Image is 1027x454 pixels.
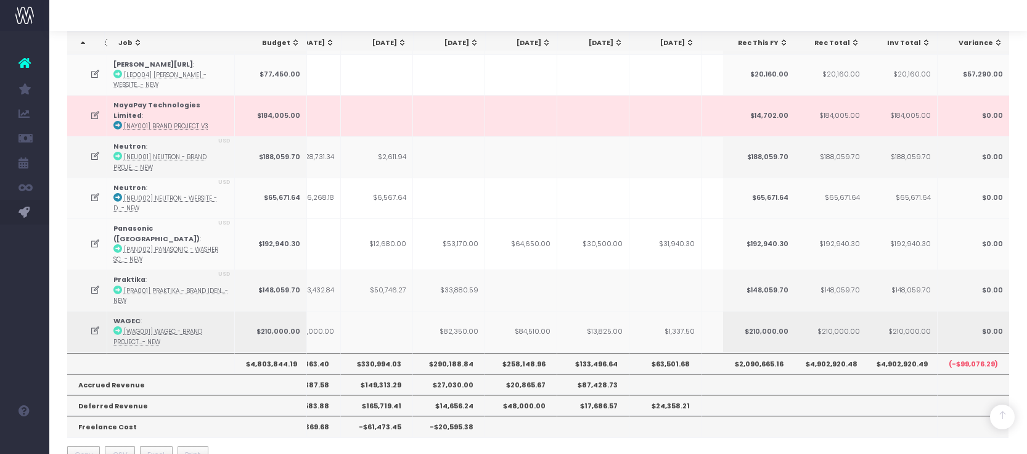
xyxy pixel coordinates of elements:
th: Inv Total: activate to sort column ascending [865,31,938,55]
td: $188,059.70 [722,136,795,178]
strong: Neutron [113,142,146,151]
td: $33,880.59 [413,270,485,311]
div: Rec This FY [734,38,788,48]
abbr: [PAN002] Panasonic - Washer Screen - Digital - NEW [113,246,218,263]
div: [DATE] [497,38,551,48]
td: $192,940.30 [865,218,937,270]
td: $57,290.00 [937,54,1009,96]
td: $210,000.00 [235,311,307,352]
span: USD [218,219,231,228]
div: [DATE] [425,38,479,48]
div: [DATE] [641,38,695,48]
td: $0.00 [937,136,1009,178]
div: [DATE] [569,38,623,48]
th: Rec This FY: activate to sort column ascending [723,31,795,55]
th: $87,428.73 [557,374,629,395]
abbr: [NEU001] Neutron - Brand Project - Brand - New [113,153,207,171]
th: $20,865.67 [485,374,557,395]
th: Dec 25: activate to sort column ascending [630,31,702,55]
span: (-$99,076.29) [948,360,997,369]
td: $31,940.30 [629,218,702,270]
th: -$61,473.45 [341,416,413,437]
span: USD [218,178,231,187]
td: $192,940.30 [794,218,866,270]
td: $82,350.00 [413,311,485,352]
td: $0.00 [937,218,1009,270]
th: : activate to sort column descending [67,31,105,55]
td: $0.00 [937,270,1009,311]
th: Freelance Cost [67,416,307,437]
td: $2,611.94 [341,136,413,178]
td: $65,671.64 [235,178,307,219]
th: Jan 26: activate to sort column ascending [702,31,774,55]
th: $17,686.57 [557,395,629,416]
th: $2,090,665.16 [722,353,795,374]
strong: NayaPay Technologies Limited [113,101,200,120]
th: $4,902,920.49 [865,353,937,374]
td: : [107,218,235,270]
span: USD [218,270,231,279]
abbr: [PRA001] Praktika - Brand Identity - Brand - New [113,287,228,305]
td: $210,000.00 [865,311,937,352]
strong: Panasonic ([GEOGRAPHIC_DATA]) [113,224,200,243]
div: Budget [246,38,300,48]
td: : [107,178,235,219]
td: $0.00 [937,178,1009,219]
td: $65,671.64 [865,178,937,219]
td: : [107,270,235,311]
td: : [107,95,235,136]
strong: Neutron [113,183,146,192]
th: $29,285.26 [702,353,774,374]
th: Accrued Revenue [67,374,307,395]
td: $64,650.00 [485,218,557,270]
td: $188,059.70 [235,136,307,178]
th: $290,188.84 [413,353,485,374]
td: : [107,136,235,178]
th: Oct 25: activate to sort column ascending [486,31,558,55]
td: $188,059.70 [865,136,937,178]
td: $84,510.00 [485,311,557,352]
td: $192,940.30 [235,218,307,270]
th: $24,358.21 [629,395,702,416]
th: Deferred Revenue [67,395,307,416]
span: USD [218,137,231,146]
td: $65,671.64 [722,178,795,219]
td: : [107,54,235,96]
td: $50,746.27 [341,270,413,311]
abbr: [NEU002] Neutron - Website - Digital - New [113,194,217,212]
td: $0.00 [937,95,1009,136]
th: $4,902,920.48 [794,353,866,374]
strong: Praktika [113,275,145,284]
strong: WAGEC [113,316,141,326]
th: Rec Total: activate to sort column ascending [795,31,867,55]
th: Aug 25: activate to sort column ascending [342,31,414,55]
th: $149,313.29 [341,374,413,395]
th: $165,719.41 [341,395,413,416]
strong: [PERSON_NAME][URL] [113,60,193,69]
td: $148,059.70 [865,270,937,311]
td: $1,337.50 [702,311,774,352]
img: images/default_profile_image.png [15,429,34,448]
div: Job [118,38,232,48]
th: Job: activate to sort column ascending [107,31,239,55]
th: $14,656.24 [413,395,485,416]
td: $30,500.00 [557,218,629,270]
td: $20,160.00 [722,54,795,96]
td: $184,005.00 [865,95,937,136]
td: $192,940.30 [722,218,795,270]
td: $6,567.64 [341,178,413,219]
td: $148,059.70 [235,270,307,311]
td: $210,000.00 [722,311,795,352]
abbr: [LEO004] Leonardo.ai - Website & Product - Digital - New [113,71,207,89]
td: $20,160.00 [865,54,937,96]
div: [DATE] [353,38,407,48]
th: $48,000.00 [485,395,557,416]
th: Variance: activate to sort column ascending [937,31,1009,55]
th: $133,496.64 [557,353,629,374]
td: $77,450.00 [235,54,307,96]
td: $148,059.70 [794,270,866,311]
td: $184,005.00 [794,95,866,136]
td: $14,702.00 [722,95,795,136]
th: $2,675.00 [702,395,774,416]
td: $188,059.70 [794,136,866,178]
